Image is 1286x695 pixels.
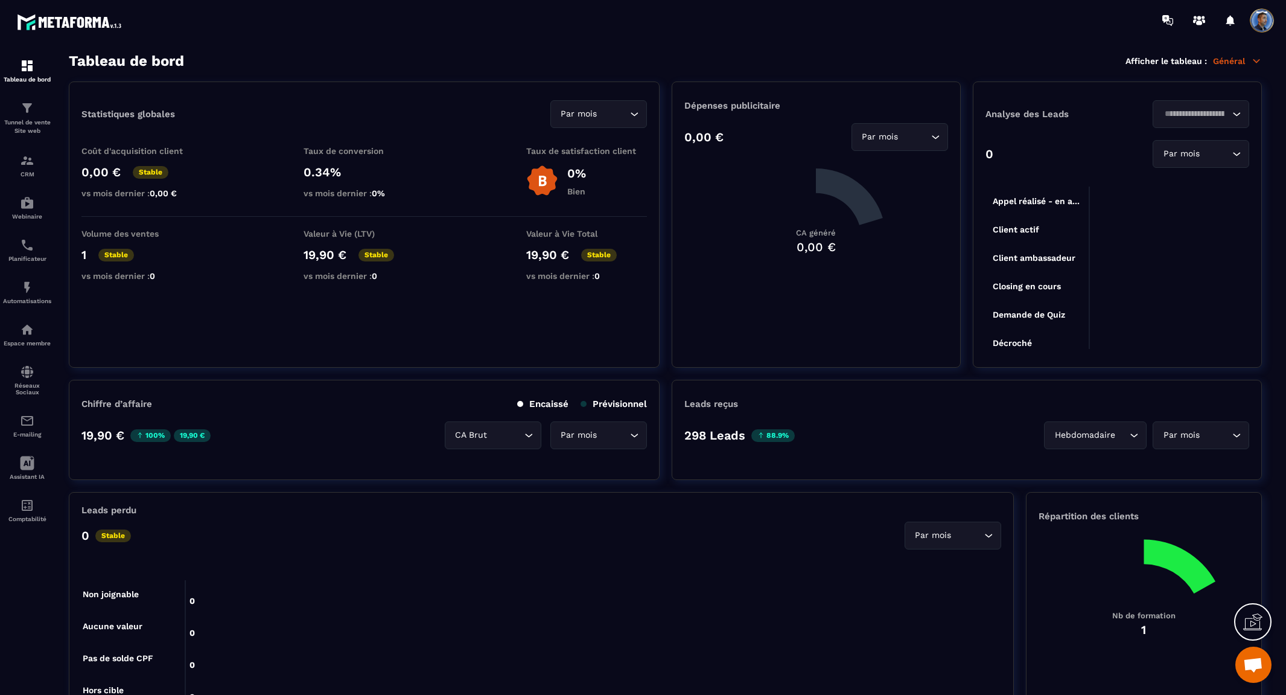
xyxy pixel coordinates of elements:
[81,146,202,156] p: Coût d'acquisition client
[20,365,34,379] img: social-network
[304,188,424,198] p: vs mois dernier :
[993,253,1075,263] tspan: Client ambassadeur
[600,107,627,121] input: Search for option
[684,399,738,409] p: Leads reçus
[993,310,1065,319] tspan: Demande de Quiz
[3,489,51,531] a: accountantaccountantComptabilité
[1160,429,1202,442] span: Par mois
[1160,147,1202,161] span: Par mois
[851,123,948,151] div: Search for option
[150,188,177,198] span: 0,00 €
[81,528,89,543] p: 0
[3,171,51,178] p: CRM
[526,146,647,156] p: Taux de satisfaction client
[3,382,51,396] p: Réseaux Sociaux
[372,271,377,281] span: 0
[1235,647,1272,683] div: Ouvrir le chat
[526,165,558,197] img: b-badge-o.b3b20ee6.svg
[558,429,600,442] span: Par mois
[81,109,175,120] p: Statistiques globales
[304,229,424,239] p: Valeur à Vie (LTV)
[1213,56,1262,66] p: Général
[526,229,647,239] p: Valeur à Vie Total
[550,100,647,128] div: Search for option
[372,188,385,198] span: 0%
[3,92,51,144] a: formationformationTunnel de vente Site web
[751,429,795,442] p: 88.9%
[1153,100,1249,128] div: Search for option
[1202,429,1229,442] input: Search for option
[20,101,34,115] img: formation
[3,271,51,313] a: automationsautomationsAutomatisations
[133,166,168,179] p: Stable
[3,447,51,489] a: Assistant IA
[81,248,86,262] p: 1
[150,271,155,281] span: 0
[304,165,424,179] p: 0.34%
[600,429,627,442] input: Search for option
[358,249,394,261] p: Stable
[684,100,948,111] p: Dépenses publicitaire
[526,271,647,281] p: vs mois dernier :
[1118,429,1127,442] input: Search for option
[3,516,51,522] p: Comptabilité
[3,473,51,480] p: Assistant IA
[517,399,568,409] p: Encaissé
[905,522,1001,549] div: Search for option
[95,530,131,542] p: Stable
[20,238,34,252] img: scheduler
[20,414,34,428] img: email
[3,340,51,347] p: Espace membre
[20,498,34,513] img: accountant
[81,505,136,516] p: Leads perdu
[550,421,647,449] div: Search for option
[83,621,142,631] tspan: Aucune valeur
[3,356,51,405] a: social-networksocial-networkRéseaux Sociaux
[3,187,51,229] a: automationsautomationsWebinaire
[130,429,171,442] p: 100%
[3,229,51,271] a: schedulerschedulerPlanificateur
[83,685,124,695] tspan: Hors cible
[567,187,586,196] p: Bien
[684,428,745,443] p: 298 Leads
[993,281,1061,292] tspan: Closing en cours
[98,249,134,261] p: Stable
[20,153,34,168] img: formation
[20,280,34,295] img: automations
[81,188,202,198] p: vs mois dernier :
[3,431,51,438] p: E-mailing
[3,76,51,83] p: Tableau de bord
[81,399,152,409] p: Chiffre d’affaire
[993,338,1032,348] tspan: Décroché
[985,147,993,161] p: 0
[81,229,202,239] p: Volume des ventes
[20,59,34,73] img: formation
[81,428,124,443] p: 19,90 €
[912,529,954,542] span: Par mois
[20,196,34,210] img: automations
[558,107,600,121] span: Par mois
[993,196,1080,206] tspan: Appel réalisé - en a...
[901,130,928,144] input: Search for option
[3,313,51,356] a: automationsautomationsEspace membre
[445,421,541,449] div: Search for option
[3,255,51,262] p: Planificateur
[3,144,51,187] a: formationformationCRM
[1044,421,1147,449] div: Search for option
[1153,421,1249,449] div: Search for option
[993,225,1039,234] tspan: Client actif
[3,213,51,220] p: Webinaire
[567,166,586,181] p: 0%
[3,298,51,304] p: Automatisations
[1153,140,1249,168] div: Search for option
[1160,107,1229,121] input: Search for option
[81,271,202,281] p: vs mois dernier :
[304,146,424,156] p: Taux de conversion
[69,53,184,69] h3: Tableau de bord
[859,130,901,144] span: Par mois
[526,248,569,262] p: 19,90 €
[581,399,647,409] p: Prévisionnel
[3,50,51,92] a: formationformationTableau de bord
[581,249,617,261] p: Stable
[954,529,981,542] input: Search for option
